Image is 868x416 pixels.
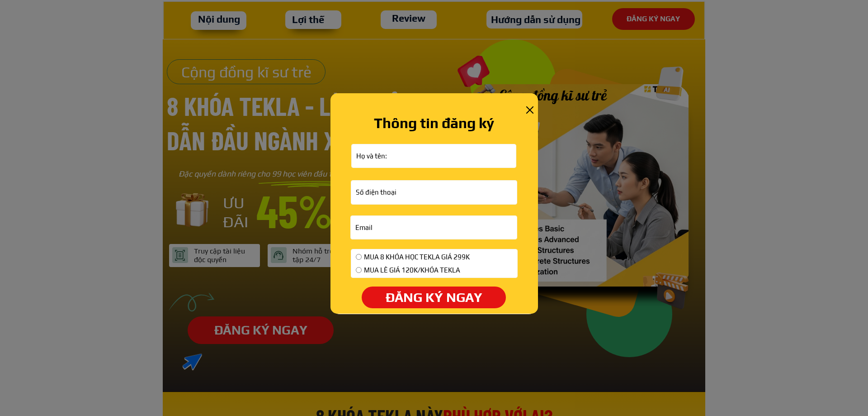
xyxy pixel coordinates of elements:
[362,287,506,309] p: ĐĂNG KÝ NGAY
[354,144,514,167] input: Họ và tên:
[364,265,470,276] span: MUA LẺ GIÁ 120K/KHÓA TEKLA
[346,109,523,138] div: Thông tin đăng ký
[354,181,514,204] input: Số điện thoại
[364,252,470,263] span: MUA 8 KHÓA HỌC TEKLA GIÁ 299K
[353,216,514,239] input: Email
